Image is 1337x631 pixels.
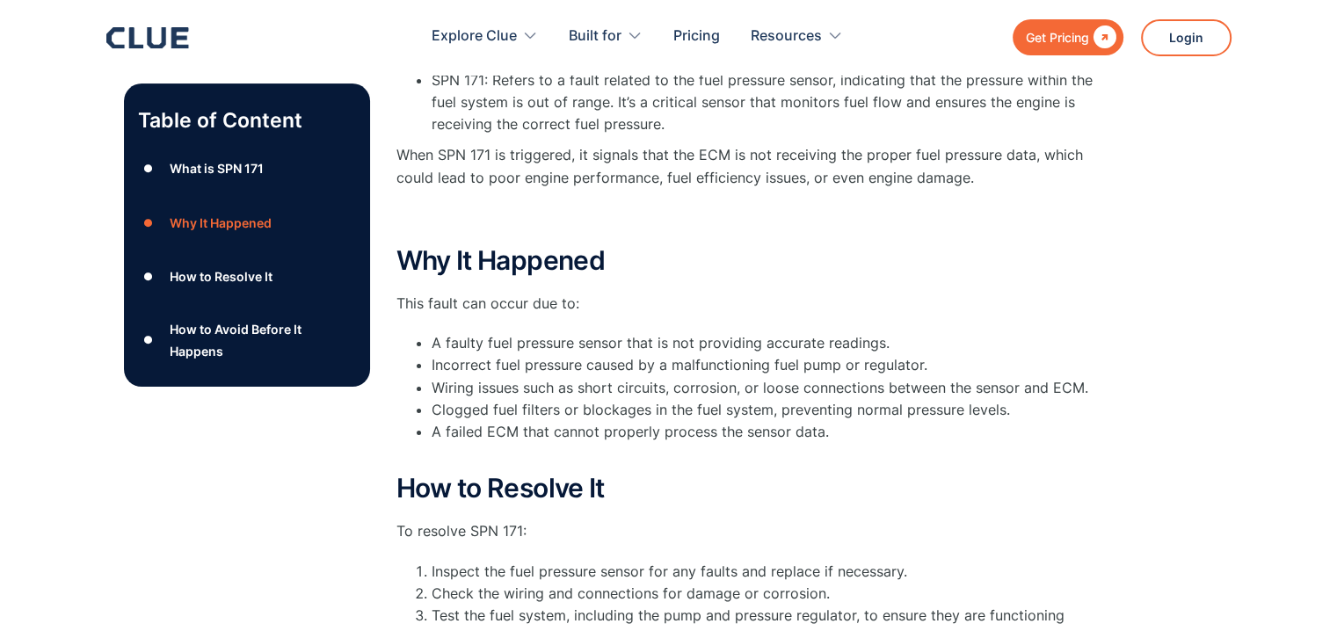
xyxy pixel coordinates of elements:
[432,421,1100,465] li: A failed ECM that cannot properly process the sensor data.
[1141,19,1232,56] a: Login
[138,106,356,134] p: Table of Content
[169,266,272,288] div: How to Resolve It
[432,354,1100,376] li: Incorrect fuel pressure caused by a malfunctioning fuel pump or regulator.
[138,210,356,236] a: ●Why It Happened
[432,9,538,64] div: Explore Clue
[138,327,159,353] div: ●
[751,9,822,64] div: Resources
[169,157,263,179] div: What is SPN 171
[569,9,621,64] div: Built for
[138,210,159,236] div: ●
[396,474,1100,503] h2: How to Resolve It
[751,9,843,64] div: Resources
[1026,26,1089,48] div: Get Pricing
[138,156,356,182] a: ●What is SPN 171
[396,520,1100,542] p: To resolve SPN 171:
[673,9,720,64] a: Pricing
[569,9,643,64] div: Built for
[432,583,1100,605] li: Check the wiring and connections for damage or corrosion.
[432,561,1100,583] li: Inspect the fuel pressure sensor for any faults and replace if necessary.
[169,318,355,362] div: How to Avoid Before It Happens
[396,293,1100,315] p: This fault can occur due to:
[138,156,159,182] div: ●
[432,399,1100,421] li: Clogged fuel filters or blockages in the fuel system, preventing normal pressure levels.
[169,212,271,234] div: Why It Happened
[432,69,1100,136] li: SPN 171: Refers to a fault related to the fuel pressure sensor, indicating that the pressure with...
[138,318,356,362] a: ●How to Avoid Before It Happens
[396,144,1100,188] p: When SPN 171 is triggered, it signals that the ECM is not receiving the proper fuel pressure data...
[396,207,1100,228] p: ‍
[1089,26,1116,48] div: 
[432,9,517,64] div: Explore Clue
[138,264,159,290] div: ●
[432,377,1100,399] li: Wiring issues such as short circuits, corrosion, or loose connections between the sensor and ECM.
[432,332,1100,354] li: A faulty fuel pressure sensor that is not providing accurate readings.
[138,264,356,290] a: ●How to Resolve It
[396,246,1100,275] h2: Why It Happened
[1013,19,1123,55] a: Get Pricing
